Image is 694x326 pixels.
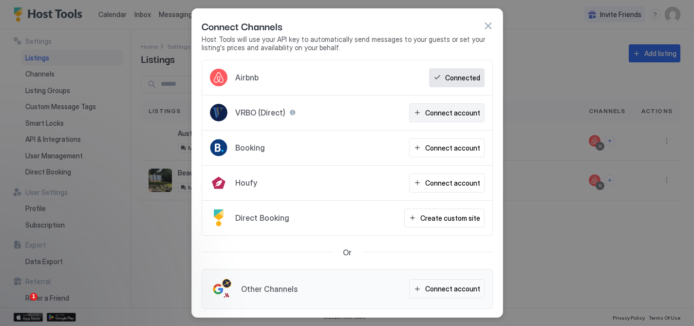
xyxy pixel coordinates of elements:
span: Other Channels [241,284,298,294]
span: Airbnb [235,73,259,82]
div: Connect account [425,178,480,188]
span: Host Tools will use your API key to automatically send messages to your guests or set your listin... [202,35,493,52]
span: 1 [30,293,38,301]
button: Connect account [409,279,485,298]
div: Connect account [425,143,480,153]
button: Create custom site [404,209,485,228]
div: Connected [445,73,480,83]
span: Booking [235,143,265,153]
div: Create custom site [420,213,480,223]
span: VRBO (Direct) [235,108,285,117]
button: Connect account [409,103,485,122]
iframe: Intercom live chat [10,293,33,316]
button: Connect account [409,173,485,192]
div: Connect account [425,108,480,118]
button: Connect account [409,138,485,157]
span: Houfy [235,178,257,188]
span: Direct Booking [235,213,289,223]
button: Connected [429,68,485,87]
span: Connect Channels [202,19,282,33]
span: Or [343,248,352,257]
div: Connect account [425,284,480,294]
iframe: Intercom notifications message [7,231,202,300]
